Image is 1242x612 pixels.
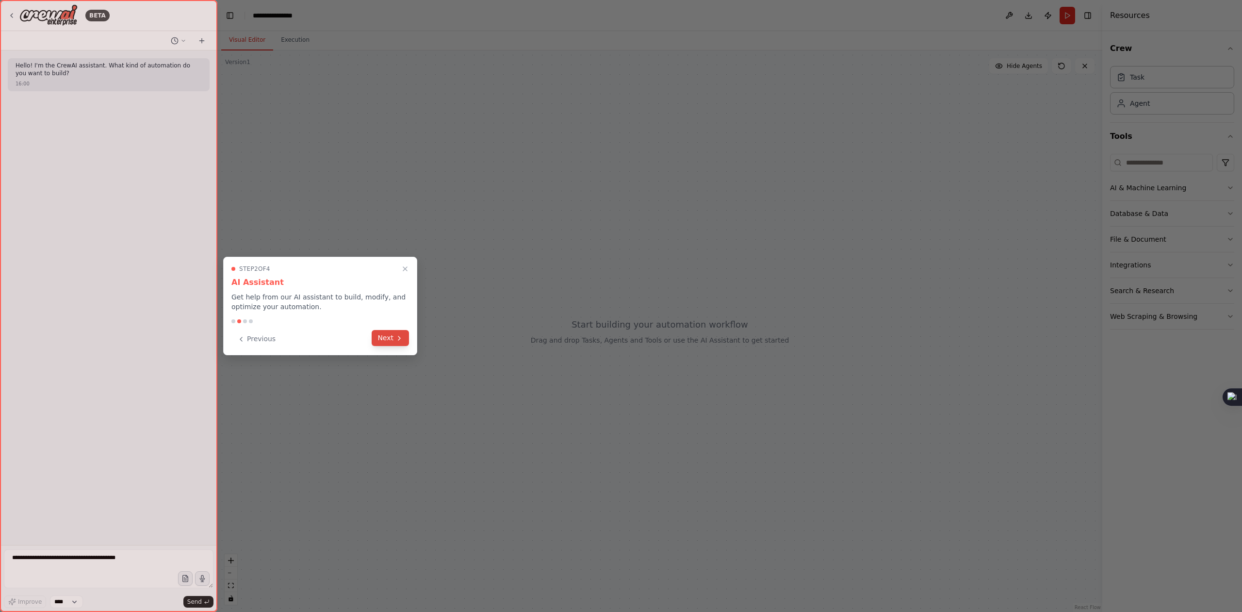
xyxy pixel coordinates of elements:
[231,277,409,288] h3: AI Assistant
[223,9,237,22] button: Hide left sidebar
[372,330,409,346] button: Next
[231,331,281,347] button: Previous
[399,263,411,275] button: Close walkthrough
[231,292,409,312] p: Get help from our AI assistant to build, modify, and optimize your automation.
[239,265,270,273] span: Step 2 of 4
